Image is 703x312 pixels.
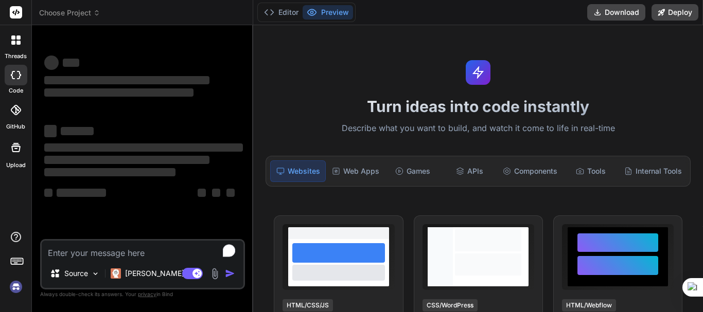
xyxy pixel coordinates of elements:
[260,5,303,20] button: Editor
[44,76,209,84] span: ‌
[442,160,497,182] div: APIs
[61,127,94,135] span: ‌
[44,168,175,176] span: ‌
[259,97,697,116] h1: Turn ideas into code instantly
[91,269,100,278] img: Pick Models
[303,5,353,20] button: Preview
[587,4,645,21] button: Download
[5,52,27,61] label: threads
[7,278,25,296] img: signin
[283,299,333,311] div: HTML/CSS/JS
[499,160,561,182] div: Components
[44,143,243,152] span: ‌
[209,268,221,280] img: attachment
[138,291,156,297] span: privacy
[44,88,194,97] span: ‌
[270,160,326,182] div: Websites
[57,189,106,197] span: ‌
[42,241,243,259] textarea: To enrich screen reader interactions, please activate Accessibility in Grammarly extension settings
[259,122,697,135] p: Describe what you want to build, and watch it come to life in real-time
[562,299,616,311] div: HTML/Webflow
[385,160,440,182] div: Games
[225,268,235,279] img: icon
[198,189,206,197] span: ‌
[423,299,478,311] div: CSS/WordPress
[620,160,686,182] div: Internal Tools
[6,161,26,170] label: Upload
[44,125,57,137] span: ‌
[39,8,100,18] span: Choose Project
[226,189,235,197] span: ‌
[9,86,23,95] label: code
[328,160,383,182] div: Web Apps
[212,189,220,197] span: ‌
[63,59,79,67] span: ‌
[40,289,245,299] p: Always double-check its answers. Your in Bind
[44,189,52,197] span: ‌
[44,56,59,70] span: ‌
[111,268,121,279] img: Claude 4 Sonnet
[564,160,618,182] div: Tools
[6,122,25,131] label: GitHub
[64,268,88,279] p: Source
[652,4,698,21] button: Deploy
[125,268,202,279] p: [PERSON_NAME] 4 S..
[44,156,209,164] span: ‌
